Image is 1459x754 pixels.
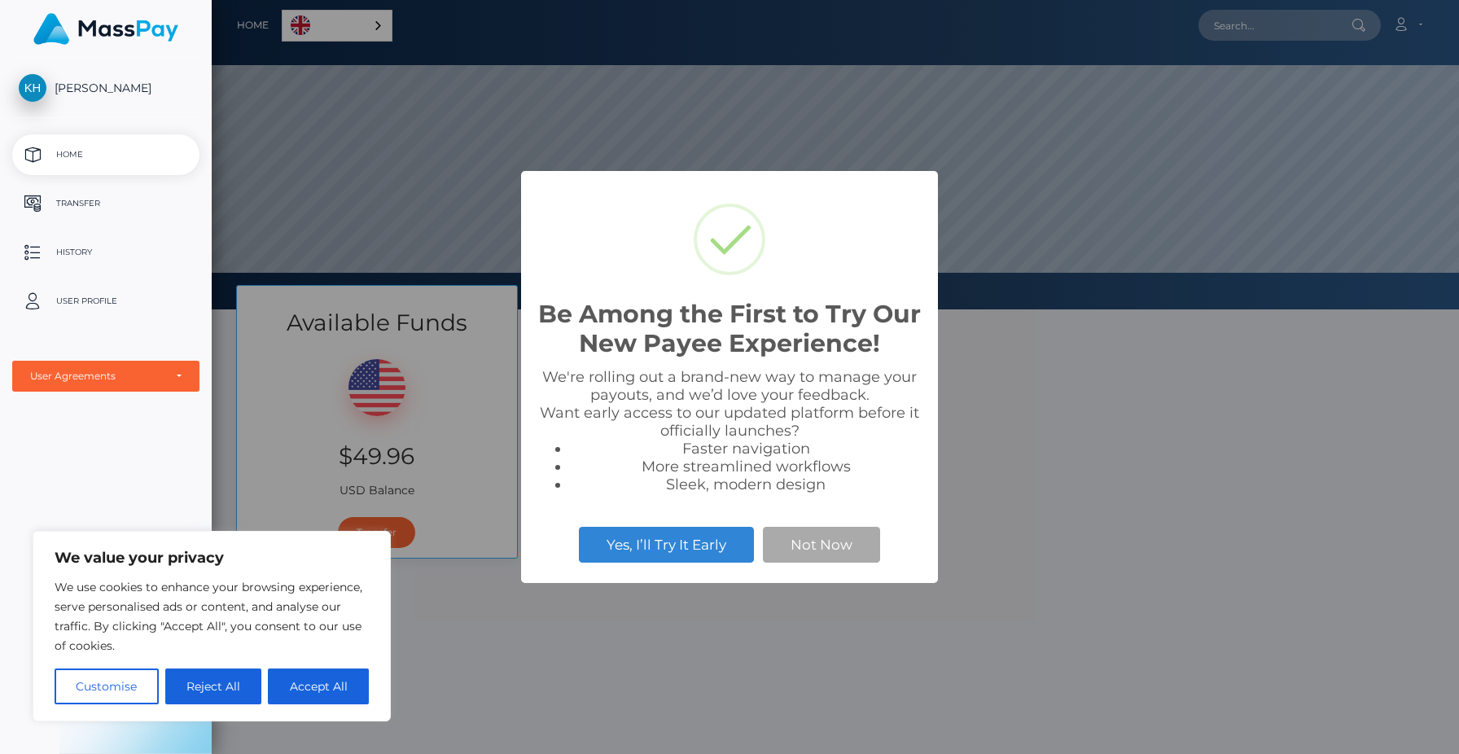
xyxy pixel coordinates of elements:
[763,527,880,563] button: Not Now
[55,577,369,655] p: We use cookies to enhance your browsing experience, serve personalised ads or content, and analys...
[19,289,193,313] p: User Profile
[537,368,922,493] div: We're rolling out a brand-new way to manage your payouts, and we’d love your feedback. Want early...
[19,142,193,167] p: Home
[33,531,391,721] div: We value your privacy
[33,13,178,45] img: MassPay
[19,240,193,265] p: History
[12,81,199,95] span: [PERSON_NAME]
[19,191,193,216] p: Transfer
[55,548,369,568] p: We value your privacy
[165,669,262,704] button: Reject All
[55,669,159,704] button: Customise
[570,440,922,458] li: Faster navigation
[537,300,922,358] h2: Be Among the First to Try Our New Payee Experience!
[12,361,199,392] button: User Agreements
[30,370,164,383] div: User Agreements
[570,458,922,476] li: More streamlined workflows
[570,476,922,493] li: Sleek, modern design
[268,669,369,704] button: Accept All
[579,527,754,563] button: Yes, I’ll Try It Early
